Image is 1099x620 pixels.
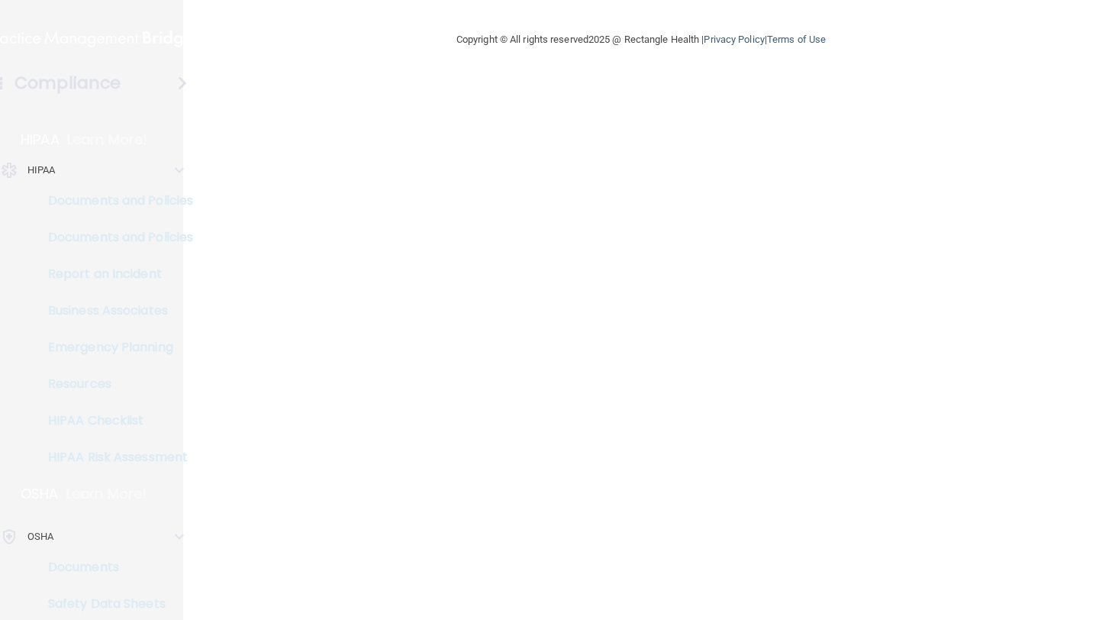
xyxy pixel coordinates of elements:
p: OSHA [21,485,59,503]
p: Learn More! [67,131,148,149]
p: Learn More! [66,485,147,503]
div: Copyright © All rights reserved 2025 @ Rectangle Health | | [363,15,920,64]
p: HIPAA [27,161,56,179]
p: Safety Data Sheets [10,596,218,612]
p: HIPAA Risk Assessment [10,450,218,465]
p: Documents and Policies [10,230,218,245]
p: Business Associates [10,303,218,318]
p: Report an Incident [10,266,218,282]
p: Documents and Policies [10,193,218,208]
p: HIPAA Checklist [10,413,218,428]
p: HIPAA [21,131,60,149]
h4: Compliance [15,73,121,94]
p: Documents [10,560,218,575]
p: OSHA [27,528,53,546]
p: Emergency Planning [10,340,218,355]
a: Terms of Use [767,34,826,45]
a: Privacy Policy [704,34,764,45]
p: Resources [10,376,218,392]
